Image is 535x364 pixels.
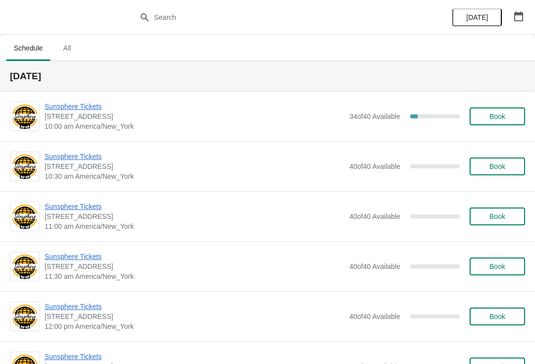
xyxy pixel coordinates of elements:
[45,152,344,161] span: Sunsphere Tickets
[45,352,344,362] span: Sunsphere Tickets
[489,112,505,120] span: Book
[54,39,79,57] span: All
[45,171,344,181] span: 10:30 am America/New_York
[452,8,502,26] button: [DATE]
[10,71,525,81] h2: [DATE]
[10,203,39,230] img: Sunsphere Tickets | 810 Clinch Avenue, Knoxville, TN, USA | 11:00 am America/New_York
[45,202,344,211] span: Sunsphere Tickets
[45,302,344,312] span: Sunsphere Tickets
[45,271,344,281] span: 11:30 am America/New_York
[470,308,525,325] button: Book
[6,39,51,57] span: Schedule
[154,8,401,26] input: Search
[470,208,525,225] button: Book
[45,121,344,131] span: 10:00 am America/New_York
[45,261,344,271] span: [STREET_ADDRESS]
[45,111,344,121] span: [STREET_ADDRESS]
[45,102,344,111] span: Sunsphere Tickets
[10,103,39,130] img: Sunsphere Tickets | 810 Clinch Avenue, Knoxville, TN, USA | 10:00 am America/New_York
[45,312,344,321] span: [STREET_ADDRESS]
[466,13,488,21] span: [DATE]
[45,161,344,171] span: [STREET_ADDRESS]
[45,321,344,331] span: 12:00 pm America/New_York
[489,162,505,170] span: Book
[489,212,505,220] span: Book
[489,312,505,320] span: Book
[45,211,344,221] span: [STREET_ADDRESS]
[349,312,400,320] span: 40 of 40 Available
[470,107,525,125] button: Book
[10,253,39,280] img: Sunsphere Tickets | 810 Clinch Avenue, Knoxville, TN, USA | 11:30 am America/New_York
[45,221,344,231] span: 11:00 am America/New_York
[349,212,400,220] span: 40 of 40 Available
[10,303,39,330] img: Sunsphere Tickets | 810 Clinch Avenue, Knoxville, TN, USA | 12:00 pm America/New_York
[470,258,525,275] button: Book
[349,262,400,270] span: 40 of 40 Available
[489,262,505,270] span: Book
[10,153,39,180] img: Sunsphere Tickets | 810 Clinch Avenue, Knoxville, TN, USA | 10:30 am America/New_York
[349,162,400,170] span: 40 of 40 Available
[470,157,525,175] button: Book
[349,112,400,120] span: 34 of 40 Available
[45,252,344,261] span: Sunsphere Tickets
